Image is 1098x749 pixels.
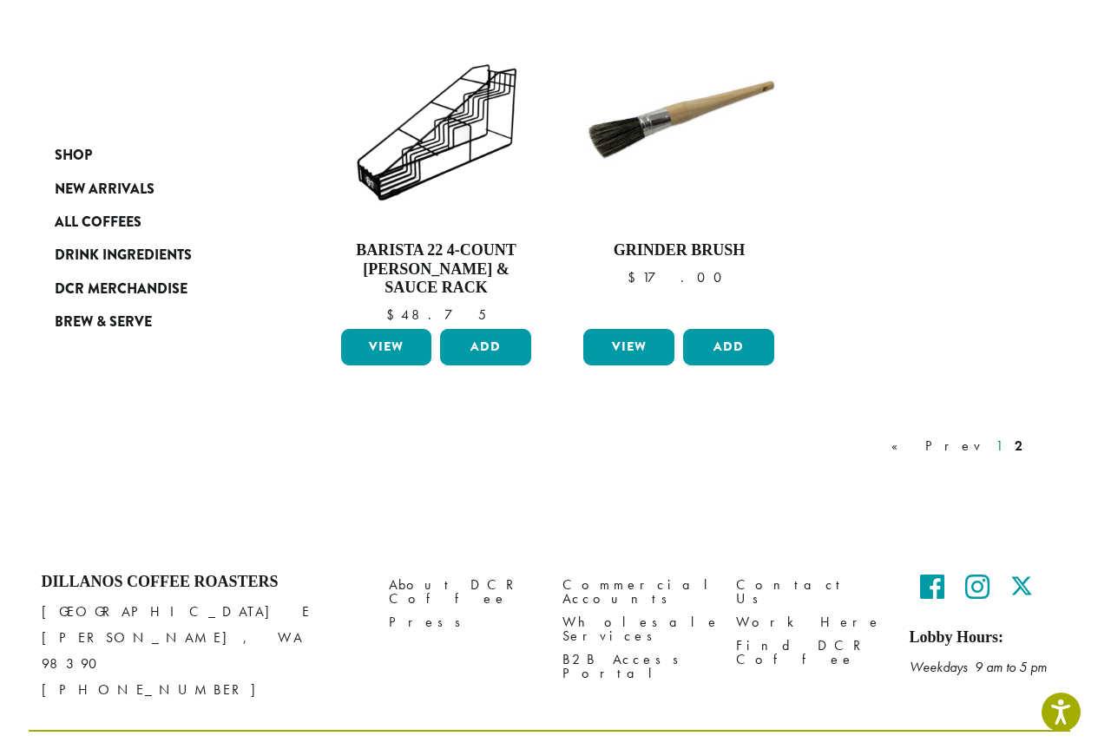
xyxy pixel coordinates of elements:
[579,28,779,322] a: Grinder Brush $17.00
[55,239,263,272] a: Drink Ingredients
[55,245,192,266] span: Drink Ingredients
[42,599,363,703] p: [GEOGRAPHIC_DATA] E [PERSON_NAME], WA 98390 [PHONE_NUMBER]
[628,268,730,286] bdi: 17.00
[42,573,363,592] h4: Dillanos Coffee Roasters
[736,634,884,671] a: Find DCR Coffee
[579,28,779,227] img: GrinderBrush_1200x1200_StockImage_-300x300.jpg
[992,436,1006,457] a: 1
[55,172,263,205] a: New Arrivals
[888,436,987,457] a: « Prev
[341,329,432,365] a: View
[336,28,536,227] img: 4-count-64oz-Sauce-Syrup-Rack-300x300.png
[736,610,884,634] a: Work Here
[55,312,152,333] span: Brew & Serve
[683,329,774,365] button: Add
[1011,436,1026,457] a: 2
[440,329,531,365] button: Add
[337,241,536,298] h4: Barista 22 4-Count [PERSON_NAME] & Sauce Rack
[579,241,779,260] h4: Grinder Brush
[386,306,486,324] bdi: 48.75
[55,273,263,306] a: DCR Merchandise
[562,647,710,685] a: B2B Access Portal
[562,573,710,610] a: Commercial Accounts
[55,179,155,200] span: New Arrivals
[628,268,642,286] span: $
[562,610,710,647] a: Wholesale Services
[910,628,1057,647] h5: Lobby Hours:
[337,28,536,322] a: Barista 22 4-Count [PERSON_NAME] & Sauce Rack $48.75
[55,212,141,233] span: All Coffees
[55,206,263,239] a: All Coffees
[55,145,92,167] span: Shop
[55,279,187,300] span: DCR Merchandise
[910,658,1047,676] em: Weekdays 9 am to 5 pm
[386,306,401,324] span: $
[583,329,674,365] a: View
[389,610,536,634] a: Press
[736,573,884,610] a: Contact Us
[55,139,263,172] a: Shop
[55,306,263,338] a: Brew & Serve
[389,573,536,610] a: About DCR Coffee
